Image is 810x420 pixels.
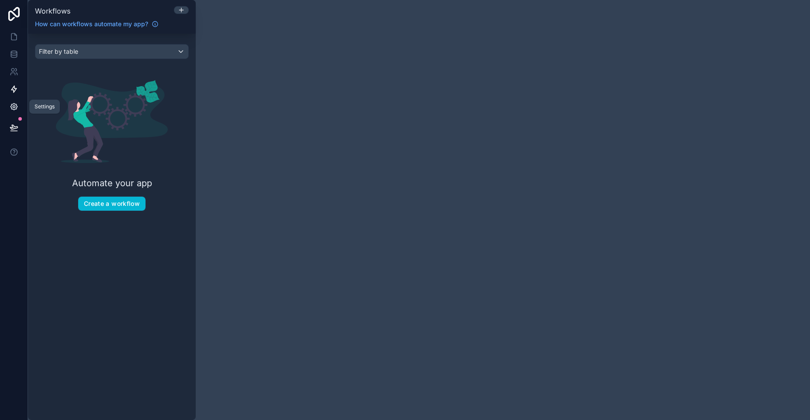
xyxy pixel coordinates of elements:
[78,196,146,211] button: Create a workflow
[35,44,189,59] button: Filter by table
[35,20,148,28] span: How can workflows automate my app?
[39,48,78,55] span: Filter by table
[35,7,70,15] span: Workflows
[72,177,152,189] h2: Automate your app
[28,34,196,420] div: scrollable content
[31,20,162,28] a: How can workflows automate my app?
[35,103,55,110] div: Settings
[56,80,168,163] img: Automate your app
[78,197,145,211] button: Create a workflow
